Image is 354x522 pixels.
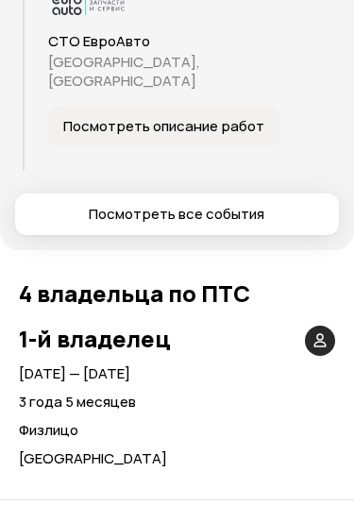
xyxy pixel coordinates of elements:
[15,194,339,235] button: Посмотреть все события
[19,363,335,384] p: [DATE] — [DATE]
[19,326,297,352] h3: 1-й владелец
[48,106,280,147] button: Посмотреть описание работ
[19,420,335,441] p: Физлицо
[48,32,350,51] p: СТО ЕвроАвто
[48,53,350,91] p: [GEOGRAPHIC_DATA], [GEOGRAPHIC_DATA]
[89,205,264,224] span: Посмотреть все события
[19,448,335,469] p: [GEOGRAPHIC_DATA]
[19,392,335,413] p: 3 года 5 месяцев
[19,280,335,307] h3: 4 владельца по ПТС
[63,117,264,136] span: Посмотреть описание работ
